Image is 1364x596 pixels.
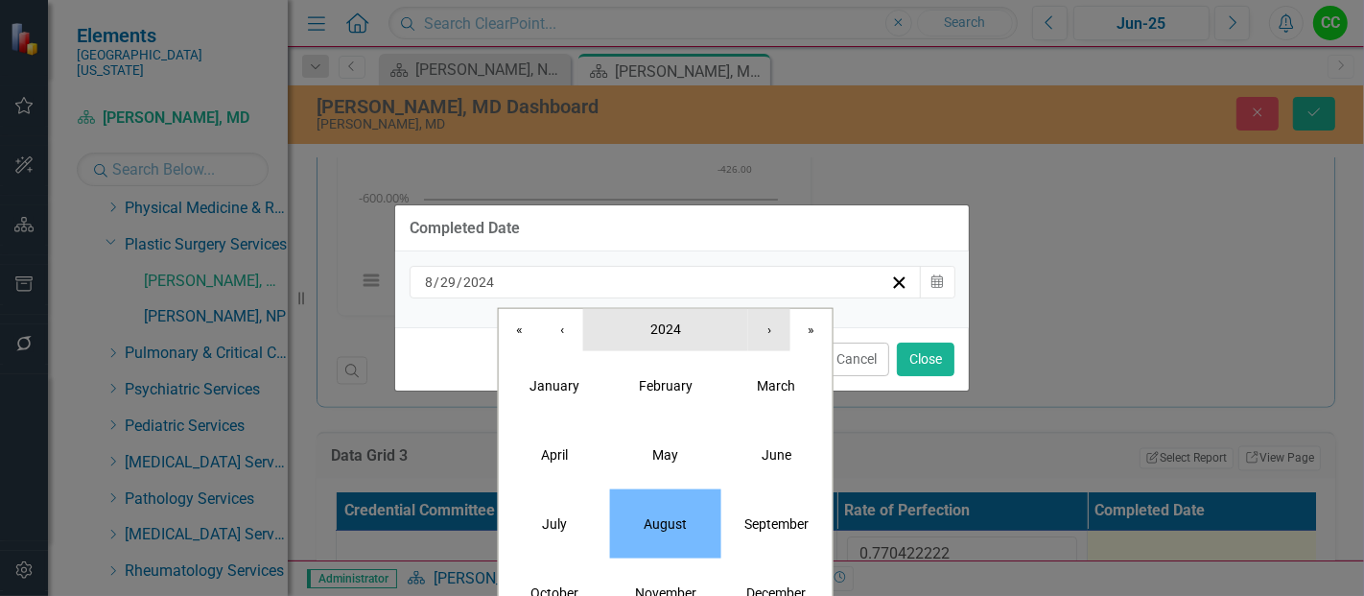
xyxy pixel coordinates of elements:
input: mm [424,273,434,292]
abbr: June 2024 [762,446,791,462]
abbr: May 2024 [652,446,678,462]
button: February 2024 [610,350,721,419]
abbr: March 2024 [758,377,796,393]
input: yyyy [462,273,495,292]
abbr: July 2024 [542,515,567,531]
button: July 2024 [499,489,610,558]
abbr: January 2024 [529,377,579,393]
button: Close [897,343,954,376]
div: Completed Date [410,220,520,237]
button: September 2024 [721,489,833,558]
button: 2024 [583,308,748,350]
button: March 2024 [721,350,833,419]
span: 2024 [650,321,681,336]
button: ‹ [541,308,583,350]
button: May 2024 [610,419,721,489]
button: › [748,308,790,350]
button: June 2024 [721,419,833,489]
span: / [457,274,462,291]
button: August 2024 [610,489,721,558]
button: Cancel [824,343,889,376]
abbr: September 2024 [744,515,809,531]
button: » [790,308,833,350]
input: dd [439,273,457,292]
span: / [434,274,439,291]
abbr: April 2024 [541,446,568,462]
abbr: August 2024 [644,515,687,531]
button: « [499,308,541,350]
button: January 2024 [499,350,610,419]
abbr: February 2024 [639,377,693,393]
button: April 2024 [499,419,610,489]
